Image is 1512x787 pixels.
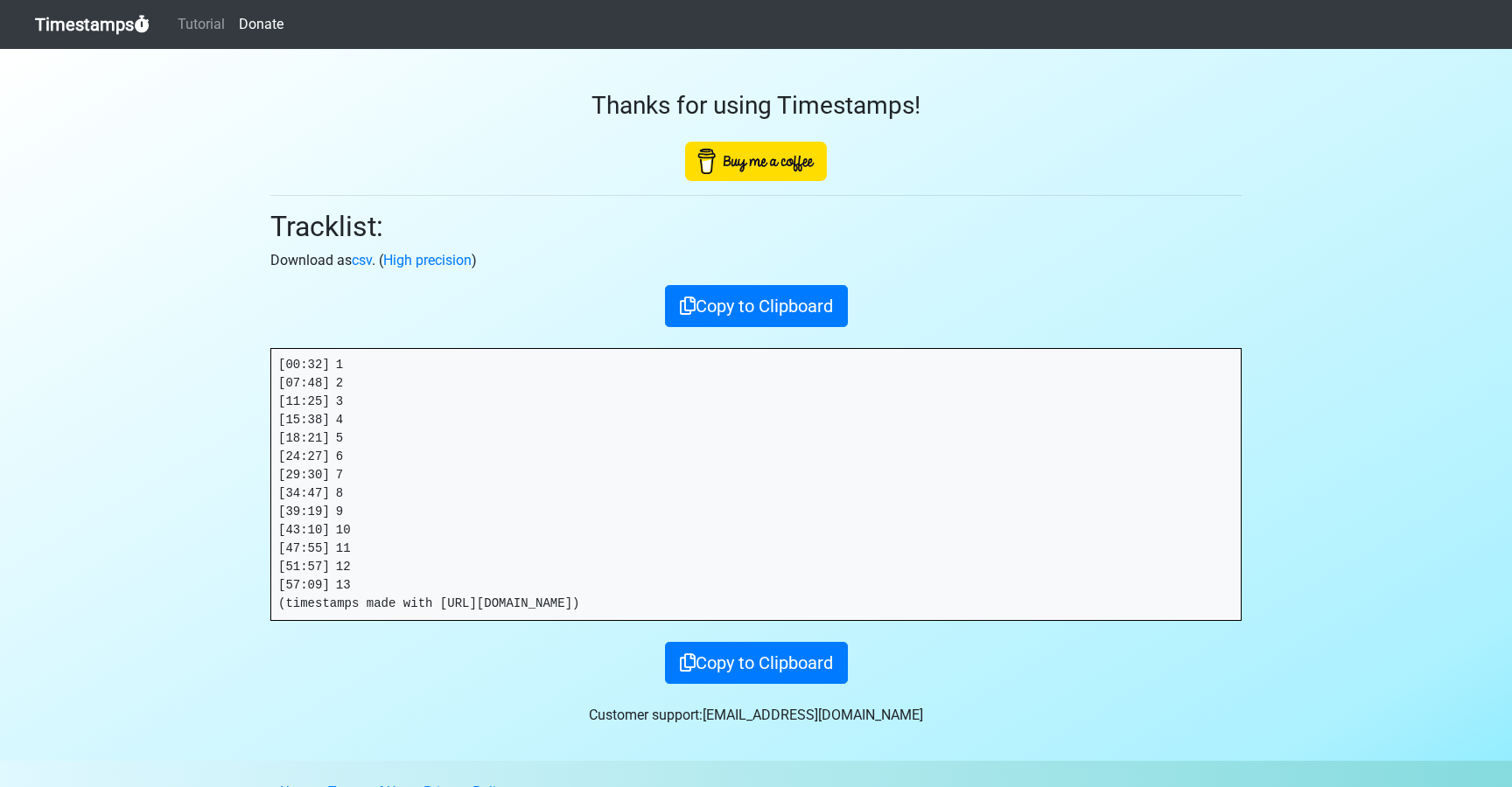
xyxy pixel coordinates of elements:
[665,642,848,684] button: Copy to Clipboard
[383,252,472,268] a: High precision
[270,210,1242,243] h2: Tracklist:
[35,7,150,42] a: Timestamps
[171,7,232,42] a: Tutorial
[232,7,290,42] a: Donate
[685,142,827,181] img: Buy Me A Coffee
[270,91,1242,121] h3: Thanks for using Timestamps!
[271,349,1241,620] pre: [00:32] 1 [07:48] 2 [11:25] 3 [15:38] 4 [18:21] 5 [24:27] 6 [29:30] 7 [34:47] 8 [39:19] 9 [43:10]...
[665,285,848,327] button: Copy to Clipboard
[352,252,372,268] a: csv
[270,250,1242,271] p: Download as . ( )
